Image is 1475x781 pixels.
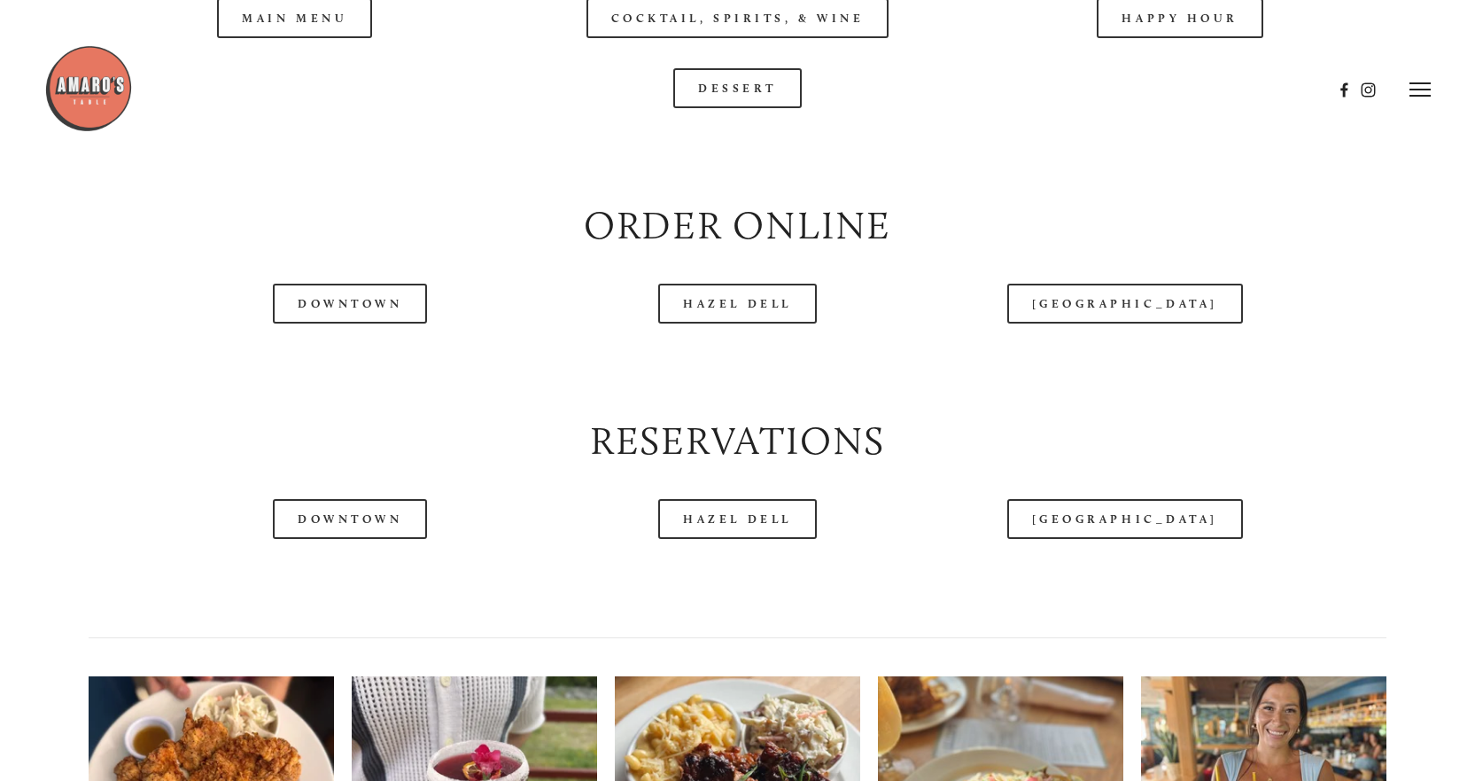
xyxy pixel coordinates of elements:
a: Hazel Dell [658,284,817,324]
img: Amaro's Table [44,44,133,133]
a: [GEOGRAPHIC_DATA] [1007,284,1243,324]
h2: Order Online [89,199,1386,254]
h2: Reservations [89,414,1386,469]
a: [GEOGRAPHIC_DATA] [1007,499,1243,539]
a: Downtown [273,499,427,539]
a: Hazel Dell [658,499,817,539]
a: Downtown [273,284,427,324]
